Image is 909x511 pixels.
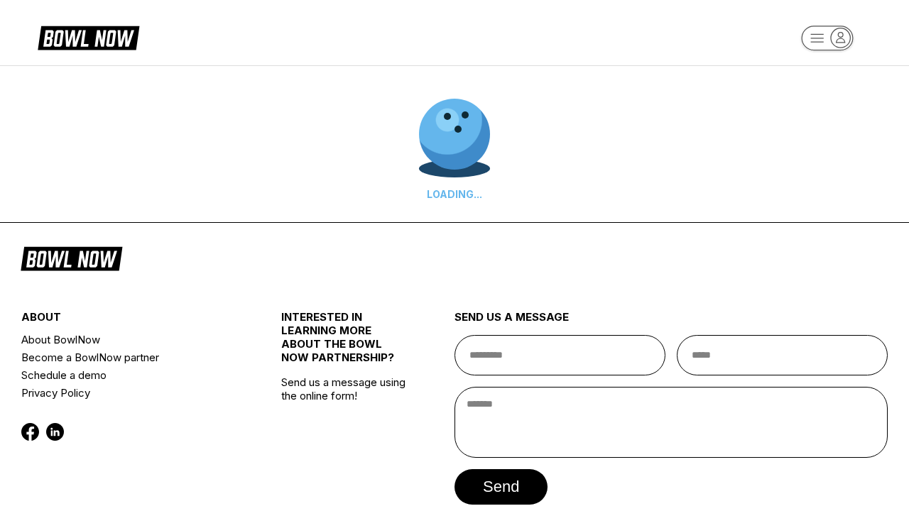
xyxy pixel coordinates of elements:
[21,348,238,366] a: Become a BowlNow partner
[21,331,238,348] a: About BowlNow
[21,310,238,331] div: about
[419,188,490,200] div: LOADING...
[21,384,238,402] a: Privacy Policy
[21,366,238,384] a: Schedule a demo
[454,469,548,505] button: send
[454,310,888,335] div: send us a message
[281,310,411,375] div: INTERESTED IN LEARNING MORE ABOUT THE BOWL NOW PARTNERSHIP?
